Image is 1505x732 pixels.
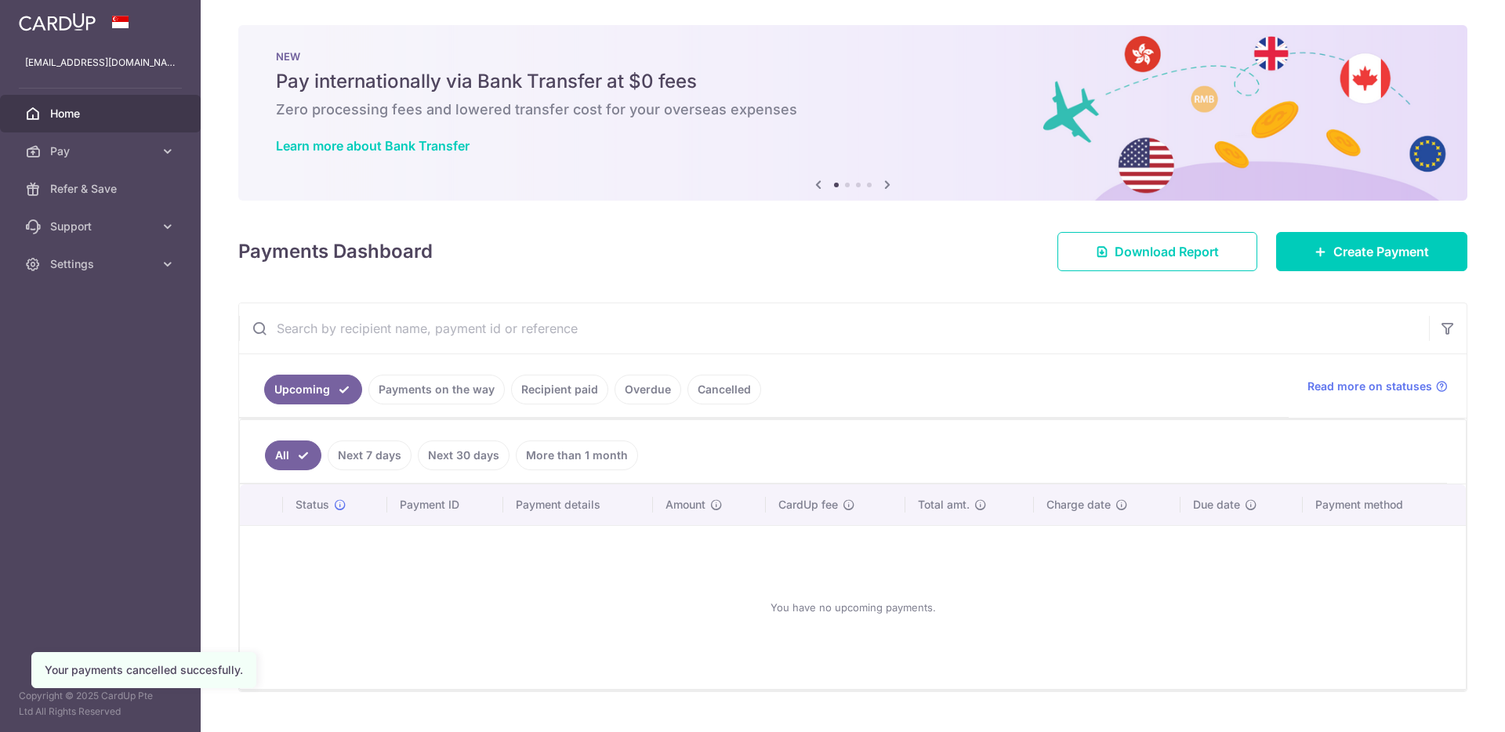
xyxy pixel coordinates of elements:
div: Your payments cancelled succesfully. [45,662,243,678]
div: You have no upcoming payments. [259,538,1447,676]
a: Cancelled [687,375,761,404]
a: Recipient paid [511,375,608,404]
a: Next 7 days [328,440,412,470]
span: Pay [50,143,154,159]
a: Download Report [1057,232,1257,271]
span: Refer & Save [50,181,154,197]
span: CardUp fee [778,497,838,513]
span: Create Payment [1333,242,1429,261]
a: Overdue [615,375,681,404]
a: Next 30 days [418,440,510,470]
th: Payment method [1303,484,1466,525]
span: Amount [665,497,705,513]
span: Home [50,106,154,121]
p: NEW [276,50,1430,63]
iframe: Opens a widget where you can find more information [1404,685,1489,724]
span: Download Report [1115,242,1219,261]
img: CardUp [19,13,96,31]
h4: Payments Dashboard [238,237,433,266]
h5: Pay internationally via Bank Transfer at $0 fees [276,69,1430,94]
span: Settings [50,256,154,272]
a: All [265,440,321,470]
input: Search by recipient name, payment id or reference [239,303,1429,353]
a: Read more on statuses [1307,379,1448,394]
span: Total amt. [918,497,970,513]
th: Payment ID [387,484,503,525]
th: Payment details [503,484,654,525]
img: Bank transfer banner [238,25,1467,201]
a: Learn more about Bank Transfer [276,138,470,154]
span: Status [296,497,329,513]
p: [EMAIL_ADDRESS][DOMAIN_NAME] [25,55,176,71]
a: Create Payment [1276,232,1467,271]
span: Due date [1193,497,1240,513]
span: Support [50,219,154,234]
span: Read more on statuses [1307,379,1432,394]
h6: Zero processing fees and lowered transfer cost for your overseas expenses [276,100,1430,119]
a: More than 1 month [516,440,638,470]
a: Upcoming [264,375,362,404]
span: Charge date [1046,497,1111,513]
a: Payments on the way [368,375,505,404]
